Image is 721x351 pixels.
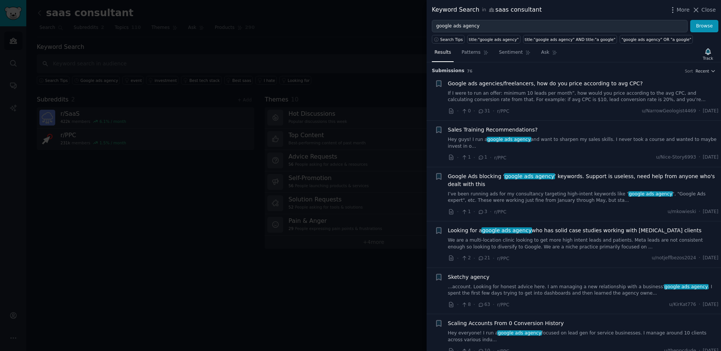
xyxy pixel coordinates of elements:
span: r/PPC [494,155,507,160]
span: 8 [461,301,471,308]
span: u/notjeffbezos2024 [652,255,696,262]
span: google ads agency [504,173,555,179]
span: · [490,154,492,162]
span: · [699,108,700,115]
span: Results [434,49,451,56]
span: r/PPC [497,256,510,261]
span: · [474,301,475,309]
div: title:"google ads agency" [469,37,519,42]
span: · [457,208,459,216]
span: 0 [461,108,471,115]
a: "google ads agency" OR "a google" [620,35,693,44]
span: · [493,107,494,115]
span: r/PPC [497,302,510,307]
a: If I were to run an offer: minimum 10 leads per month”, how would you price according to the avg ... [448,90,719,103]
button: Close [692,6,716,14]
a: Sentiment [496,47,533,62]
span: · [457,107,459,115]
input: Try a keyword related to your business [432,20,688,33]
span: 21 [478,255,490,262]
span: google ads agency [481,227,532,233]
span: [DATE] [703,255,718,262]
span: r/PPC [494,209,507,215]
span: Recent [695,68,709,74]
span: · [493,254,494,262]
span: · [474,208,475,216]
a: Hey everyone! I run agoogle ads agencyfocused on lead gen for service businesses. I manage around... [448,330,719,343]
span: google ads agency [487,137,531,142]
span: Looking for a who has solid case studies working with [MEDICAL_DATA] clients [448,227,701,235]
button: Track [700,46,716,62]
span: · [699,154,700,161]
span: · [457,301,459,309]
a: ...account. Looking for honest advice here. I am managing a new relationship with a business’goog... [448,284,719,297]
span: · [490,208,492,216]
span: u/Nice-Story6993 [656,154,696,161]
span: Search Tips [440,37,463,42]
span: · [457,254,459,262]
span: 31 [478,108,490,115]
span: [DATE] [703,108,718,115]
span: 76 [467,69,473,73]
div: Track [703,56,713,61]
span: · [474,254,475,262]
button: Browse [690,20,718,33]
span: 2 [461,255,471,262]
span: · [699,255,700,262]
a: Sales Training Recommendations? [448,126,538,134]
a: I’ve been running ads for my consultancy targeting high-intent keywords like "google ads agency",... [448,191,719,204]
span: [DATE] [703,209,718,215]
span: Sentiment [499,49,523,56]
span: google ads agency [628,191,673,197]
span: Close [701,6,716,14]
a: title:"google ads agency" [467,35,520,44]
button: Recent [695,68,716,74]
span: [DATE] [703,301,718,308]
span: Patterns [462,49,480,56]
div: title:"google ads agency" AND title:"a google" [525,37,615,42]
span: Ask [541,49,549,56]
span: r/PPC [497,109,510,114]
button: Search Tips [432,35,465,44]
div: Keyword Search saas consultant [432,5,542,15]
a: Results [432,47,454,62]
span: · [699,301,700,308]
div: Sort [685,68,693,74]
span: 63 [478,301,490,308]
span: u/mkowieski [668,209,696,215]
a: title:"google ads agency" AND title:"a google" [523,35,617,44]
div: "google ads agency" OR "a google" [621,37,691,42]
span: · [493,301,494,309]
span: 3 [478,209,487,215]
span: · [474,154,475,162]
span: · [474,107,475,115]
a: We are a multi-location clinic looking to get more high intent leads and patients. Meta leads are... [448,237,719,250]
span: in [482,7,486,14]
span: google ads agency [497,330,542,336]
a: Hey guys! I run agoogle ads agencyand want to sharpen my sales skills. I never took a course and ... [448,136,719,150]
a: Sketchy agency [448,273,490,281]
span: Google Ads blocking ‘ ’ keywords. Support is useless, need help from anyone who's dealt with this [448,172,719,188]
span: Submission s [432,68,465,74]
button: More [669,6,690,14]
a: Ask [538,47,560,62]
a: Google Ads blocking ‘google ads agency’ keywords. Support is useless, need help from anyone who's... [448,172,719,188]
span: · [457,154,459,162]
a: Patterns [459,47,491,62]
span: u/NarrowGeologist4469 [642,108,696,115]
span: u/KirKat776 [669,301,696,308]
span: 1 [478,154,487,161]
span: [DATE] [703,154,718,161]
span: 1 [461,154,471,161]
span: google ads agency [664,284,709,289]
a: Google ads agencies/freelancers, how do you price according to avg CPC? [448,80,643,88]
span: · [699,209,700,215]
a: Looking for agoogle ads agencywho has solid case studies working with [MEDICAL_DATA] clients [448,227,701,235]
a: Scaling Accounts From 0 Conversion History [448,319,564,327]
span: 1 [461,209,471,215]
span: More [677,6,690,14]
